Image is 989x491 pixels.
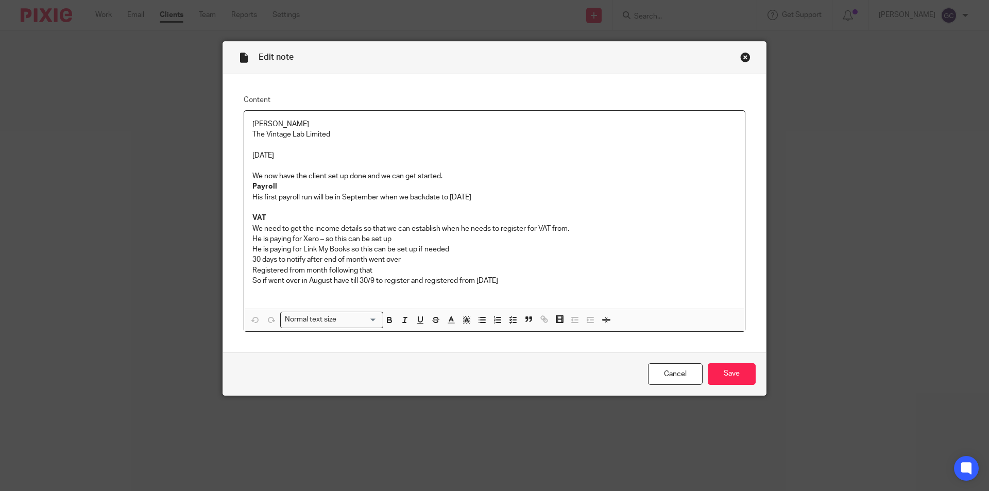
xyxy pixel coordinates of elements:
p: We now have the client set up done and we can get started. [252,171,737,181]
p: [DATE] [252,150,737,161]
p: So if went over in August have till 30/9 to register and registered from [DATE] [252,276,737,286]
label: Content [244,95,745,105]
p: His first payroll run will be in September when we backdate to [DATE] [252,192,737,202]
div: Search for option [280,312,383,328]
p: 30 days to notify after end of month went over [252,255,737,265]
p: The Vintage Lab Limited [252,129,737,140]
strong: VAT [252,214,266,222]
p: Registered from month following that [252,265,737,276]
div: Close this dialog window [740,52,751,62]
p: We need to get the income details so that we can establish when he needs to register for VAT from. [252,224,737,234]
input: Save [708,363,756,385]
p: He is paying for Xero – so this can be set up [252,234,737,244]
strong: Payroll [252,183,277,190]
p: [PERSON_NAME] [252,119,737,129]
p: He is paying for Link My Books so this can be set up if needed [252,244,737,255]
input: Search for option [340,314,377,325]
span: Edit note [259,53,294,61]
span: Normal text size [283,314,339,325]
a: Cancel [648,363,703,385]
